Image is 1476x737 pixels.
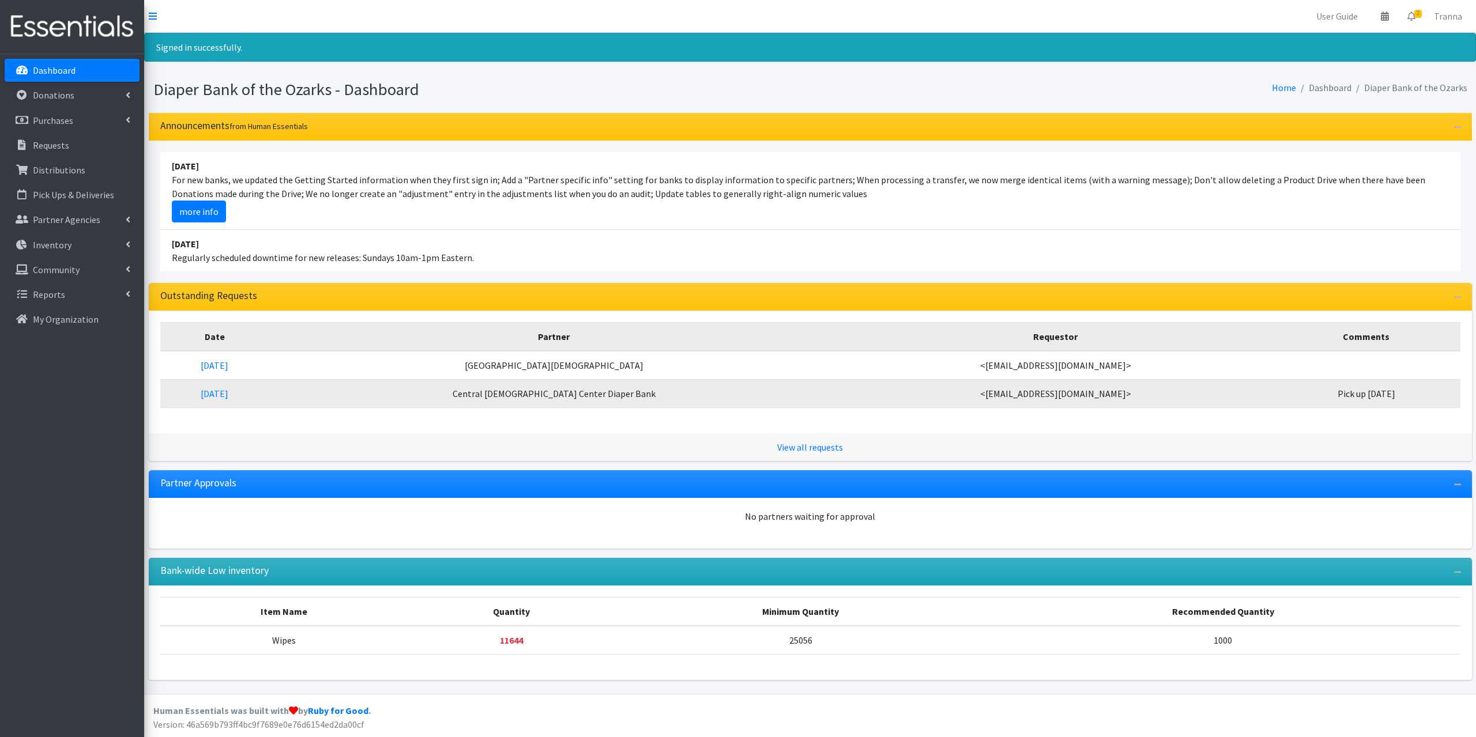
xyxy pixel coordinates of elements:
[5,134,140,157] a: Requests
[33,264,80,275] p: Community
[33,164,85,176] p: Distributions
[5,109,140,132] a: Purchases
[615,626,986,655] td: 25056
[269,351,839,380] td: [GEOGRAPHIC_DATA][DEMOGRAPHIC_DATA]
[144,33,1476,62] div: Signed in successfully.
[777,441,843,453] a: View all requests
[153,705,371,716] strong: Human Essentials was built with by .
[172,201,226,222] a: more info
[160,477,236,489] h3: Partner Approvals
[160,597,408,626] th: Item Name
[1398,5,1425,28] a: 2
[172,238,199,250] strong: [DATE]
[1272,322,1460,351] th: Comments
[1425,5,1471,28] a: Tranna
[839,322,1272,351] th: Requestor
[5,7,140,46] img: HumanEssentials
[5,84,140,107] a: Donations
[160,230,1460,271] li: Regularly scheduled downtime for new releases: Sundays 10am-1pm Eastern.
[33,313,99,325] p: My Organization
[33,189,114,201] p: Pick Ups & Deliveries
[5,183,140,206] a: Pick Ups & Deliveries
[1307,5,1367,28] a: User Guide
[500,634,523,646] strong: Below minimum quantity
[269,322,839,351] th: Partner
[615,597,986,626] th: Minimum Quantity
[1272,82,1296,93] a: Home
[160,626,408,655] td: Wipes
[201,388,228,399] a: [DATE]
[5,283,140,306] a: Reports
[5,308,140,331] a: My Organization
[229,121,308,131] small: from Human Essentials
[160,509,1460,523] div: No partners waiting for approval
[839,351,1272,380] td: <[EMAIL_ADDRESS][DOMAIN_NAME]>
[33,65,76,76] p: Dashboard
[1272,379,1460,407] td: Pick up [DATE]
[5,158,140,182] a: Distributions
[5,233,140,256] a: Inventory
[308,705,368,716] a: Ruby for Good
[201,360,228,371] a: [DATE]
[160,120,308,132] h3: Announcements
[5,258,140,281] a: Community
[5,59,140,82] a: Dashboard
[33,115,73,126] p: Purchases
[153,80,806,100] h1: Diaper Bank of the Ozarks - Dashboard
[1414,10,1422,18] span: 2
[5,208,140,231] a: Partner Agencies
[33,239,71,251] p: Inventory
[33,214,100,225] p: Partner Agencies
[839,379,1272,407] td: <[EMAIL_ADDRESS][DOMAIN_NAME]>
[408,597,615,626] th: Quantity
[160,322,269,351] th: Date
[153,719,364,730] span: Version: 46a569b793ff4bc9f7689e0e76d6154ed2da00cf
[160,290,257,302] h3: Outstanding Requests
[269,379,839,407] td: Central [DEMOGRAPHIC_DATA] Center Diaper Bank
[160,152,1460,230] li: For new banks, we updated the Getting Started information when they first sign in; Add a "Partner...
[986,597,1460,626] th: Recommended Quantity
[1296,80,1351,96] li: Dashboard
[33,89,74,101] p: Donations
[986,626,1460,655] td: 1000
[33,139,69,151] p: Requests
[1351,80,1467,96] li: Diaper Bank of the Ozarks
[33,289,65,300] p: Reports
[160,565,269,577] h3: Bank-wide Low inventory
[172,160,199,172] strong: [DATE]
